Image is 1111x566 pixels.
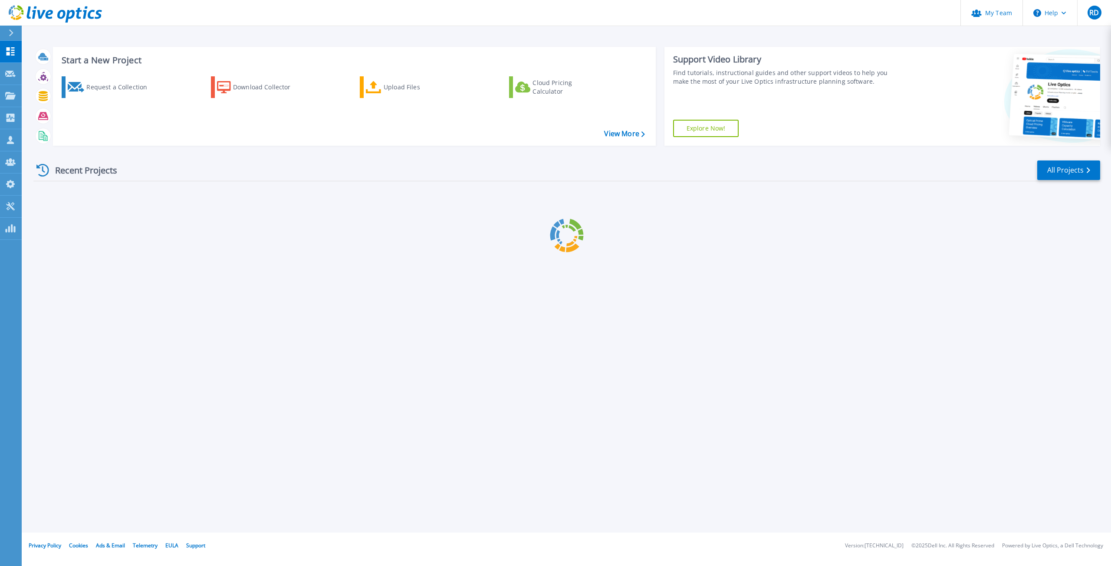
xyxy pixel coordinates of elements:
div: Recent Projects [33,160,129,181]
div: Request a Collection [86,79,156,96]
a: All Projects [1037,160,1100,180]
a: Explore Now! [673,120,739,137]
a: Cookies [69,542,88,549]
a: Ads & Email [96,542,125,549]
a: Support [186,542,205,549]
a: Privacy Policy [29,542,61,549]
div: Support Video Library [673,54,898,65]
a: Request a Collection [62,76,158,98]
div: Download Collector [233,79,302,96]
h3: Start a New Project [62,56,644,65]
li: Version: [TECHNICAL_ID] [845,543,904,549]
div: Find tutorials, instructional guides and other support videos to help you make the most of your L... [673,69,898,86]
li: © 2025 Dell Inc. All Rights Reserved [911,543,994,549]
a: View More [604,130,644,138]
a: Upload Files [360,76,457,98]
li: Powered by Live Optics, a Dell Technology [1002,543,1103,549]
a: Cloud Pricing Calculator [509,76,606,98]
span: RD [1089,9,1099,16]
a: EULA [165,542,178,549]
a: Download Collector [211,76,308,98]
div: Upload Files [384,79,453,96]
div: Cloud Pricing Calculator [532,79,602,96]
a: Telemetry [133,542,158,549]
